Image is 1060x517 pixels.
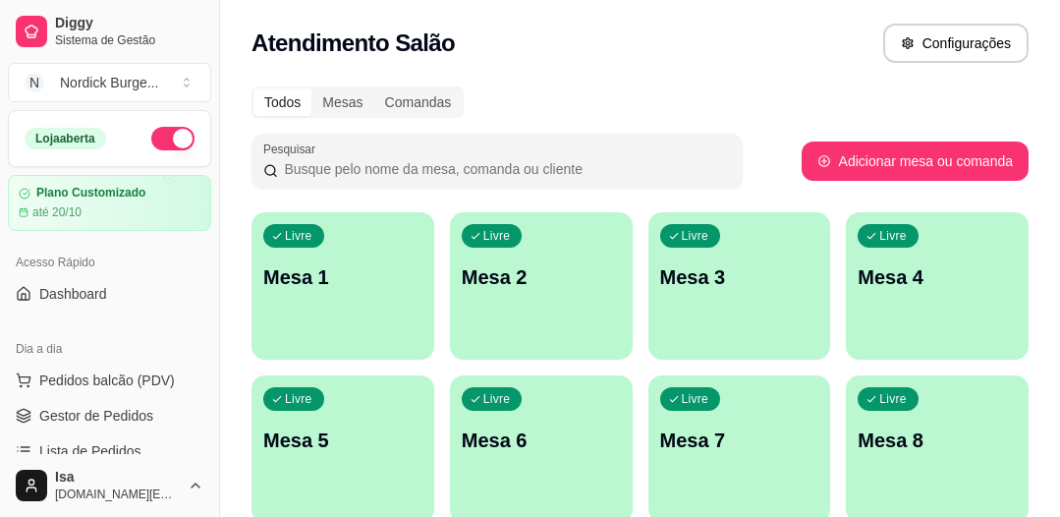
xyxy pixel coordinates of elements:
[151,127,195,150] button: Alterar Status
[25,73,44,92] span: N
[251,28,455,59] h2: Atendimento Salão
[55,15,203,32] span: Diggy
[462,263,621,291] p: Mesa 2
[8,63,211,102] button: Select a team
[483,228,511,244] p: Livre
[25,128,106,149] div: Loja aberta
[462,427,621,454] p: Mesa 6
[263,263,422,291] p: Mesa 1
[253,88,311,116] div: Todos
[8,333,211,365] div: Dia a dia
[263,141,322,157] label: Pesquisar
[55,469,180,487] span: Isa
[648,212,831,360] button: LivreMesa 3
[8,462,211,509] button: Isa[DOMAIN_NAME][EMAIL_ADDRESS][DOMAIN_NAME]
[278,159,731,179] input: Pesquisar
[682,391,709,407] p: Livre
[285,228,312,244] p: Livre
[8,8,211,55] a: DiggySistema de Gestão
[32,204,82,220] article: até 20/10
[682,228,709,244] p: Livre
[8,278,211,310] a: Dashboard
[39,284,107,304] span: Dashboard
[483,391,511,407] p: Livre
[55,487,180,502] span: [DOMAIN_NAME][EMAIL_ADDRESS][DOMAIN_NAME]
[8,365,211,396] button: Pedidos balcão (PDV)
[660,263,819,291] p: Mesa 3
[311,88,373,116] div: Mesas
[8,400,211,431] a: Gestor de Pedidos
[660,427,819,454] p: Mesa 7
[8,247,211,278] div: Acesso Rápido
[39,371,175,390] span: Pedidos balcão (PDV)
[8,435,211,467] a: Lista de Pedidos
[879,391,907,407] p: Livre
[8,175,211,231] a: Plano Customizadoaté 20/10
[883,24,1029,63] button: Configurações
[858,427,1017,454] p: Mesa 8
[879,228,907,244] p: Livre
[450,212,633,360] button: LivreMesa 2
[285,391,312,407] p: Livre
[60,73,158,92] div: Nordick Burge ...
[39,406,153,426] span: Gestor de Pedidos
[251,212,434,360] button: LivreMesa 1
[374,88,463,116] div: Comandas
[802,142,1029,181] button: Adicionar mesa ou comanda
[36,186,145,201] article: Plano Customizado
[846,212,1029,360] button: LivreMesa 4
[39,441,141,461] span: Lista de Pedidos
[858,263,1017,291] p: Mesa 4
[55,32,203,48] span: Sistema de Gestão
[263,427,422,454] p: Mesa 5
